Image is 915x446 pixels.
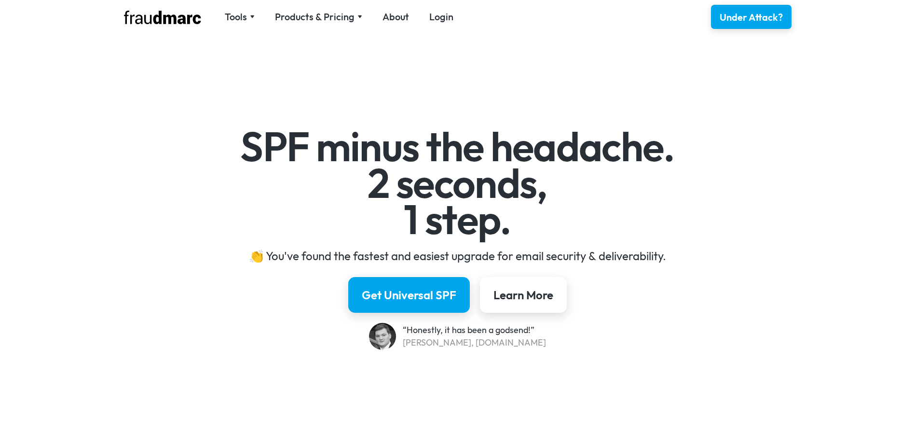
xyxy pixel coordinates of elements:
div: Tools [225,10,247,24]
a: About [382,10,409,24]
h1: SPF minus the headache. 2 seconds, 1 step. [178,128,737,238]
div: Learn More [493,287,553,303]
div: Products & Pricing [275,10,355,24]
a: Login [429,10,453,24]
a: Under Attack? [711,5,792,29]
div: 👏 You've found the fastest and easiest upgrade for email security & deliverability. [178,248,737,264]
div: “Honestly, it has been a godsend!” [403,324,546,336]
div: [PERSON_NAME], [DOMAIN_NAME] [403,336,546,349]
div: Products & Pricing [275,10,362,24]
div: Under Attack? [720,11,783,24]
div: Tools [225,10,255,24]
div: Get Universal SPF [362,287,456,303]
a: Get Universal SPF [348,277,470,313]
a: Learn More [480,277,567,313]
